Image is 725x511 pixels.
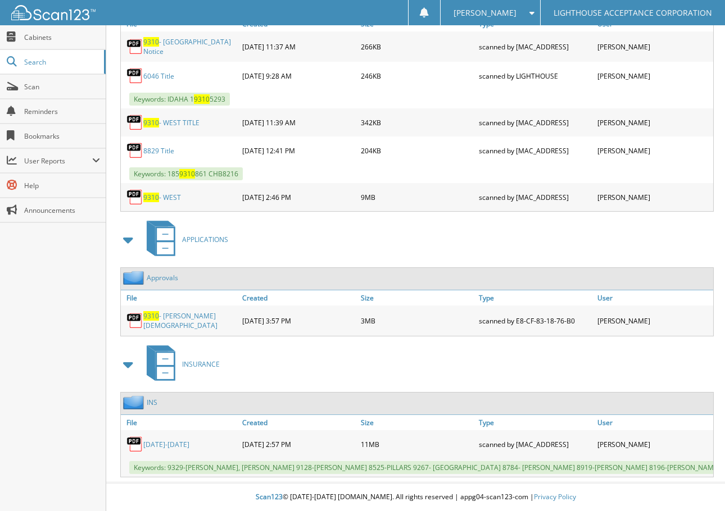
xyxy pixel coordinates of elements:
div: © [DATE]-[DATE] [DOMAIN_NAME]. All rights reserved | appg04-scan123-com | [106,483,725,511]
div: [PERSON_NAME] [595,34,713,59]
span: User Reports [24,156,92,166]
div: 3MB [358,308,477,333]
a: File [121,415,239,430]
a: User [595,415,713,430]
a: Type [476,415,595,430]
div: scanned by E8-CF-83-18-76-B0 [476,308,595,333]
span: 9310 [143,37,159,47]
img: PDF.png [126,38,143,55]
div: 246KB [358,65,477,87]
span: Bookmarks [24,131,100,141]
div: [DATE] 3:57 PM [239,308,358,333]
span: Search [24,57,98,67]
div: [PERSON_NAME] [595,433,713,455]
span: INSURANCE [182,359,220,369]
span: Scan [24,82,100,92]
div: scanned by [MAC_ADDRESS] [476,433,595,455]
div: [DATE] 2:46 PM [239,186,358,208]
img: folder2.png [123,395,147,409]
div: [PERSON_NAME] [595,111,713,134]
div: scanned by [MAC_ADDRESS] [476,111,595,134]
div: [DATE] 9:28 AM [239,65,358,87]
a: Approvals [147,273,178,282]
span: Keywords: IDAHA 1 5293 [129,93,230,106]
a: Created [239,290,358,305]
iframe: Chat Widget [669,457,725,511]
div: [DATE] 12:41 PM [239,139,358,162]
a: Type [476,290,595,305]
span: Help [24,181,100,190]
div: [PERSON_NAME] [595,65,713,87]
span: Cabinets [24,33,100,42]
span: 9310 [194,94,210,104]
div: [DATE] 11:37 AM [239,34,358,59]
a: INSURANCE [140,342,220,386]
span: 9310 [179,169,195,179]
a: 9310- WEST [143,193,181,202]
div: 342KB [358,111,477,134]
span: 9310 [143,193,159,202]
a: [DATE]-[DATE] [143,440,189,449]
span: Announcements [24,206,100,215]
div: scanned by LIGHTHOUSE [476,65,595,87]
span: APPLICATIONS [182,235,228,244]
a: INS [147,398,157,407]
div: [PERSON_NAME] [595,186,713,208]
a: 9310- [GEOGRAPHIC_DATA] Notice [143,37,237,56]
div: scanned by [MAC_ADDRESS] [476,139,595,162]
img: PDF.png [126,142,143,159]
img: PDF.png [126,67,143,84]
span: Scan123 [256,492,283,501]
div: [PERSON_NAME] [595,139,713,162]
a: Created [239,415,358,430]
img: scan123-logo-white.svg [11,5,96,20]
a: Size [358,415,477,430]
div: [DATE] 11:39 AM [239,111,358,134]
div: 266KB [358,34,477,59]
img: PDF.png [126,312,143,329]
div: [DATE] 2:57 PM [239,433,358,455]
a: Size [358,290,477,305]
div: scanned by [MAC_ADDRESS] [476,186,595,208]
a: Privacy Policy [534,492,576,501]
img: folder2.png [123,271,147,285]
a: User [595,290,713,305]
div: [PERSON_NAME] [595,308,713,333]
div: scanned by [MAC_ADDRESS] [476,34,595,59]
span: Reminders [24,107,100,116]
a: 9310- [PERSON_NAME][DEMOGRAPHIC_DATA] [143,311,237,330]
span: LIGHTHOUSE ACCEPTANCE CORPORATION [554,10,712,16]
span: [PERSON_NAME] [454,10,516,16]
a: 9310- WEST TITLE [143,118,200,127]
span: Keywords: 185 861 CHB8216 [129,167,243,180]
a: 8829 Title [143,146,174,156]
span: 9310 [143,118,159,127]
div: 11MB [358,433,477,455]
span: 9310 [143,311,159,321]
img: PDF.png [126,114,143,131]
img: PDF.png [126,189,143,206]
div: 204KB [358,139,477,162]
a: File [121,290,239,305]
div: 9MB [358,186,477,208]
a: APPLICATIONS [140,217,228,262]
img: PDF.png [126,436,143,453]
a: 6046 Title [143,71,174,81]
